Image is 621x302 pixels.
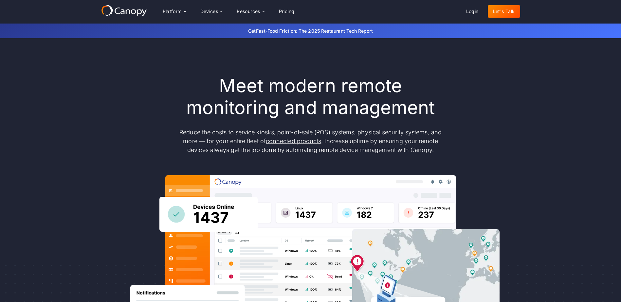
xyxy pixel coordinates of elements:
a: Pricing [274,5,300,18]
a: Let's Talk [488,5,520,18]
img: Canopy sees how many devices are online [159,197,258,232]
p: Reduce the costs to service kiosks, point-of-sale (POS) systems, physical security systems, and m... [173,128,448,154]
div: Devices [195,5,228,18]
div: Resources [237,9,260,14]
a: Login [461,5,484,18]
a: connected products [266,138,321,144]
div: Devices [200,9,218,14]
div: Platform [157,5,191,18]
a: Fast-Food Friction: The 2025 Restaurant Tech Report [256,28,373,34]
h1: Meet modern remote monitoring and management [173,75,448,119]
div: Platform [163,9,182,14]
div: Resources [231,5,269,18]
p: Get [150,27,471,34]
